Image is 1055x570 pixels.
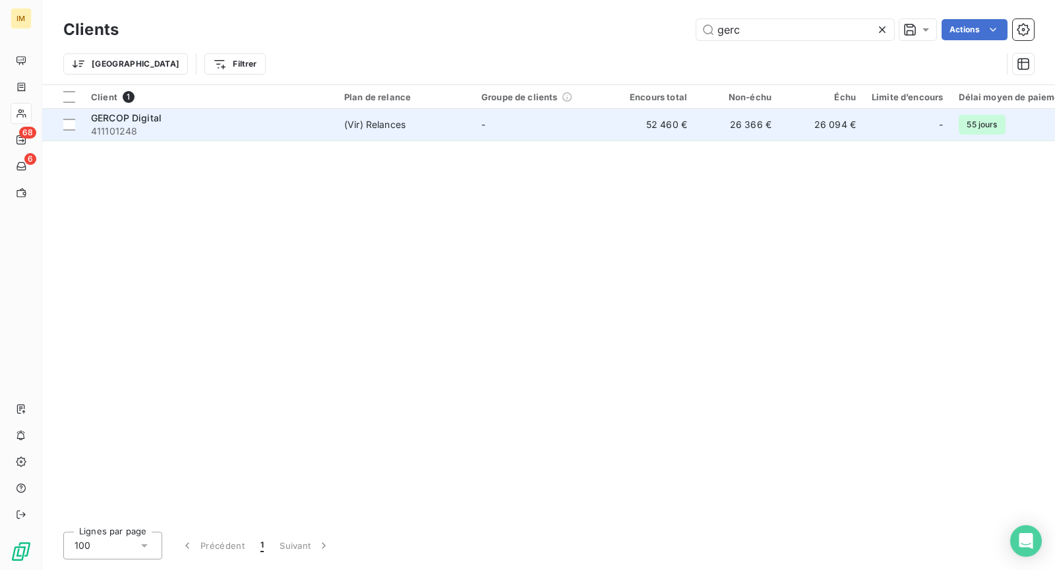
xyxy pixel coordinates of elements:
div: Échu [787,92,856,102]
div: IM [11,8,32,29]
span: Groupe de clients [481,92,558,102]
a: 68 [11,129,31,150]
button: [GEOGRAPHIC_DATA] [63,53,188,75]
div: Non-échu [703,92,771,102]
div: (Vir) Relances [344,118,406,131]
input: Rechercher [696,19,894,40]
button: Actions [942,19,1008,40]
span: 100 [75,539,90,552]
div: Plan de relance [344,92,466,102]
td: 52 460 € [611,109,695,141]
span: 68 [19,127,36,139]
span: GERCOP Digital [91,112,162,123]
span: - [939,118,943,131]
button: Filtrer [204,53,265,75]
span: 1 [123,91,135,103]
div: Limite d’encours [872,92,943,102]
td: 26 366 € [695,109,779,141]
h3: Clients [63,18,119,42]
a: 6 [11,156,31,177]
button: Précédent [173,532,253,559]
button: 1 [253,532,272,559]
button: Suivant [272,532,338,559]
span: - [481,119,485,130]
div: Open Intercom Messenger [1010,525,1042,557]
span: 55 jours [959,115,1005,135]
span: 1 [260,539,264,552]
img: Logo LeanPay [11,541,32,562]
div: Encours total [618,92,687,102]
span: Client [91,92,117,102]
td: 26 094 € [779,109,864,141]
span: 411101248 [91,125,328,138]
span: 6 [24,153,36,165]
